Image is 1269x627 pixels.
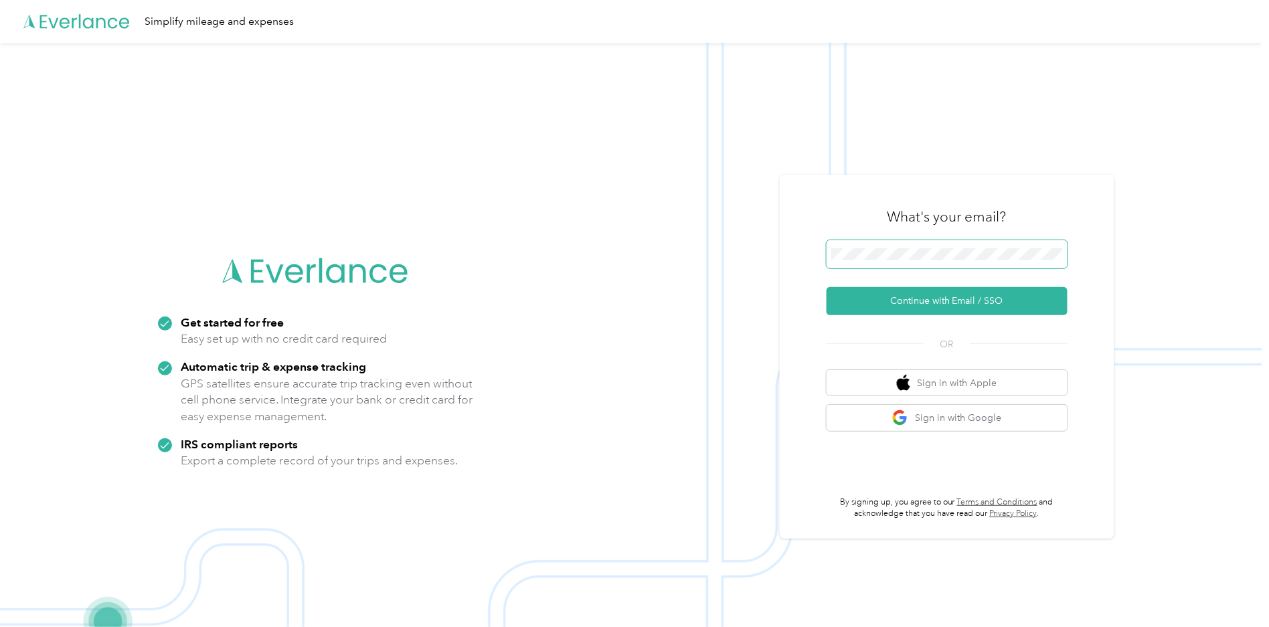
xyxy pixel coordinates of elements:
[827,370,1068,396] button: apple logoSign in with Apple
[181,359,367,373] strong: Automatic trip & expense tracking
[990,509,1037,519] a: Privacy Policy
[827,287,1068,315] button: Continue with Email / SSO
[897,375,910,391] img: apple logo
[887,207,1007,226] h3: What's your email?
[827,405,1068,431] button: google logoSign in with Google
[181,331,388,347] p: Easy set up with no credit card required
[145,13,294,30] div: Simplify mileage and expenses
[181,437,299,451] strong: IRS compliant reports
[181,315,284,329] strong: Get started for free
[924,337,970,351] span: OR
[957,497,1037,507] a: Terms and Conditions
[892,410,909,426] img: google logo
[181,452,458,469] p: Export a complete record of your trips and expenses.
[181,375,474,425] p: GPS satellites ensure accurate trip tracking even without cell phone service. Integrate your bank...
[827,497,1068,520] p: By signing up, you agree to our and acknowledge that you have read our .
